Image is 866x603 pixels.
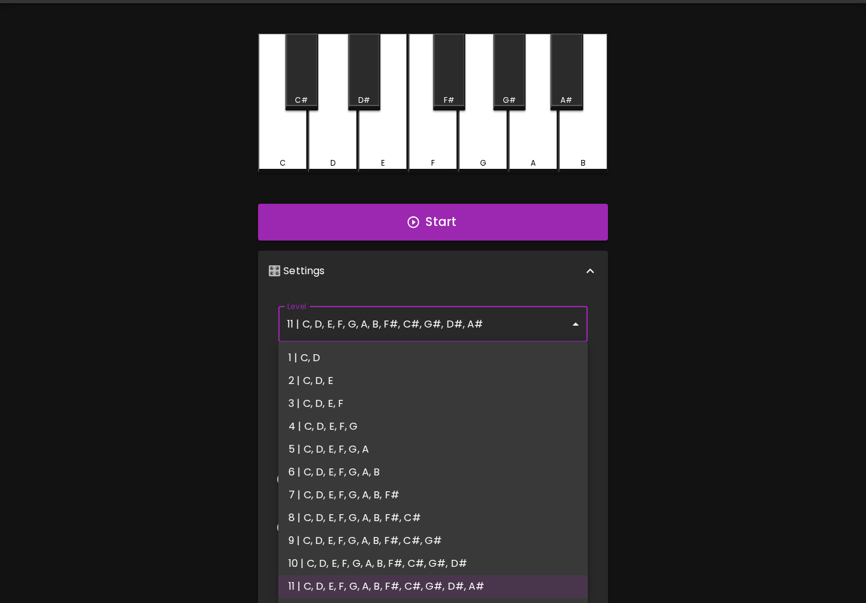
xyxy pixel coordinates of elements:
[278,347,588,369] li: 1 | C, D
[278,415,588,438] li: 4 | C, D, E, F, G
[278,552,588,575] li: 10 | C, D, E, F, G, A, B, F#, C#, G#, D#
[278,438,588,461] li: 5 | C, D, E, F, G, A
[278,461,588,484] li: 6 | C, D, E, F, G, A, B
[278,369,588,392] li: 2 | C, D, E
[278,529,588,552] li: 9 | C, D, E, F, G, A, B, F#, C#, G#
[278,484,588,507] li: 7 | C, D, E, F, G, A, B, F#
[278,392,588,415] li: 3 | C, D, E, F
[278,575,588,598] li: 11 | C, D, E, F, G, A, B, F#, C#, G#, D#, A#
[278,507,588,529] li: 8 | C, D, E, F, G, A, B, F#, C#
